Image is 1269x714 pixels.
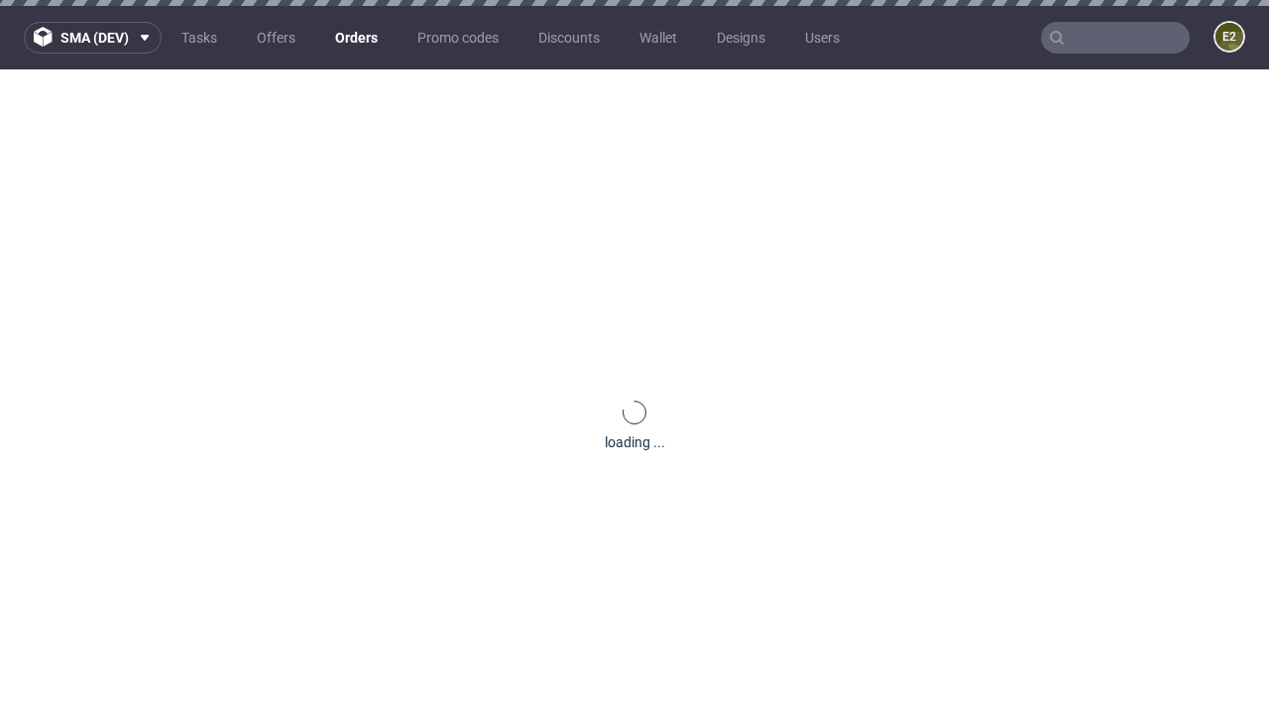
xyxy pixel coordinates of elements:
a: Offers [245,22,307,54]
a: Orders [323,22,390,54]
a: Promo codes [405,22,511,54]
a: Users [793,22,852,54]
a: Tasks [170,22,229,54]
a: Discounts [526,22,612,54]
span: sma (dev) [60,31,129,45]
button: sma (dev) [24,22,162,54]
div: loading ... [605,432,665,452]
a: Wallet [628,22,689,54]
a: Designs [705,22,777,54]
figcaption: e2 [1215,23,1243,51]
